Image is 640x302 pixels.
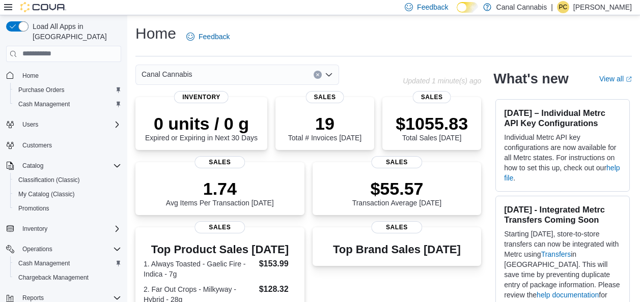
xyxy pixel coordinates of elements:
[18,139,56,152] a: Customers
[10,256,125,270] button: Cash Management
[14,202,121,215] span: Promotions
[599,75,632,83] a: View allExternal link
[144,244,296,256] h3: Top Product Sales [DATE]
[22,162,43,170] span: Catalog
[22,225,47,233] span: Inventory
[10,173,125,187] button: Classification (Classic)
[22,141,52,149] span: Customers
[559,1,568,13] span: PC
[537,291,599,299] a: help documentation
[573,1,632,13] p: [PERSON_NAME]
[10,97,125,111] button: Cash Management
[413,91,451,103] span: Sales
[288,113,361,142] div: Total # Invoices [DATE]
[142,68,192,80] span: Canal Cannabis
[325,71,333,79] button: Open list of options
[14,271,121,284] span: Chargeback Management
[551,1,553,13] p: |
[22,72,39,80] span: Home
[18,160,121,172] span: Catalog
[396,113,468,134] p: $1055.83
[194,221,245,233] span: Sales
[496,1,547,13] p: Canal Cannabis
[2,138,125,153] button: Customers
[144,259,255,279] dt: 1. Always Toasted - Gaelic Fire - Indica - 7g
[2,159,125,173] button: Catalog
[18,190,75,198] span: My Catalog (Classic)
[194,156,245,168] span: Sales
[22,120,38,129] span: Users
[199,32,230,42] span: Feedback
[259,258,296,270] dd: $153.99
[29,21,121,42] span: Load All Apps in [GEOGRAPHIC_DATA]
[10,270,125,285] button: Chargeback Management
[166,178,274,207] div: Avg Items Per Transaction [DATE]
[18,204,49,213] span: Promotions
[2,242,125,256] button: Operations
[288,113,361,134] p: 19
[20,2,66,12] img: Cova
[2,117,125,132] button: Users
[372,156,422,168] span: Sales
[396,113,468,142] div: Total Sales [DATE]
[18,118,121,131] span: Users
[541,250,571,258] a: Transfers
[14,188,79,200] a: My Catalog (Classic)
[14,257,121,269] span: Cash Management
[18,243,57,255] button: Operations
[457,2,478,13] input: Dark Mode
[18,223,121,235] span: Inventory
[10,187,125,201] button: My Catalog (Classic)
[18,139,121,152] span: Customers
[2,222,125,236] button: Inventory
[14,188,121,200] span: My Catalog (Classic)
[504,132,621,183] p: Individual Metrc API key configurations are now available for all Metrc states. For instructions ...
[14,174,84,186] a: Classification (Classic)
[145,113,258,134] p: 0 units / 0 g
[18,274,89,282] span: Chargeback Management
[14,84,121,96] span: Purchase Orders
[18,160,47,172] button: Catalog
[22,294,44,302] span: Reports
[182,26,234,47] a: Feedback
[18,70,43,82] a: Home
[352,178,442,207] div: Transaction Average [DATE]
[493,71,568,87] h2: What's new
[166,178,274,199] p: 1.74
[10,201,125,216] button: Promotions
[333,244,461,256] h3: Top Brand Sales [DATE]
[314,71,322,79] button: Clear input
[557,1,569,13] div: Patrick Ciantar
[14,257,74,269] a: Cash Management
[135,23,176,44] h1: Home
[10,83,125,97] button: Purchase Orders
[14,174,121,186] span: Classification (Classic)
[504,108,621,128] h3: [DATE] – Individual Metrc API Key Configurations
[14,271,93,284] a: Chargeback Management
[18,243,121,255] span: Operations
[18,86,65,94] span: Purchase Orders
[18,259,70,267] span: Cash Management
[306,91,344,103] span: Sales
[626,76,632,82] svg: External link
[504,164,620,182] a: help file
[22,245,52,253] span: Operations
[18,176,80,184] span: Classification (Classic)
[174,91,229,103] span: Inventory
[14,84,69,96] a: Purchase Orders
[14,98,74,110] a: Cash Management
[14,98,121,110] span: Cash Management
[352,178,442,199] p: $55.57
[14,202,53,215] a: Promotions
[372,221,422,233] span: Sales
[18,118,42,131] button: Users
[259,283,296,295] dd: $128.32
[417,2,448,12] span: Feedback
[403,77,481,85] p: Updated 1 minute(s) ago
[504,204,621,225] h3: [DATE] - Integrated Metrc Transfers Coming Soon
[18,223,51,235] button: Inventory
[145,113,258,142] div: Expired or Expiring in Next 30 Days
[2,68,125,83] button: Home
[18,69,121,82] span: Home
